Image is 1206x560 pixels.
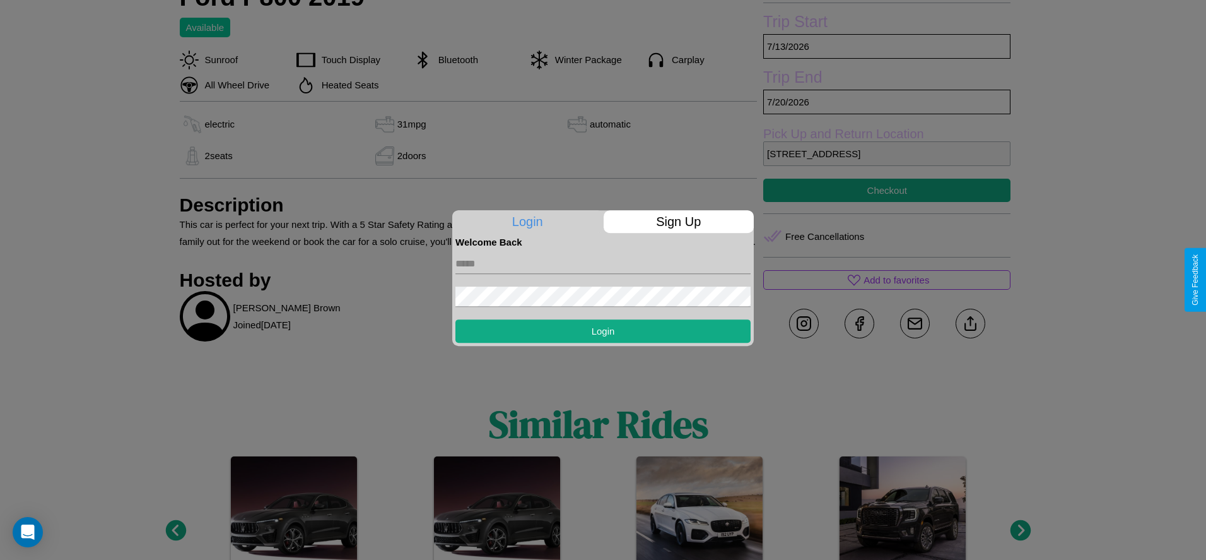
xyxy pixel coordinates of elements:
button: Login [455,319,751,343]
div: Open Intercom Messenger [13,517,43,547]
p: Login [452,210,603,233]
div: Give Feedback [1191,254,1200,306]
p: Sign Up [604,210,754,233]
h4: Welcome Back [455,237,751,247]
